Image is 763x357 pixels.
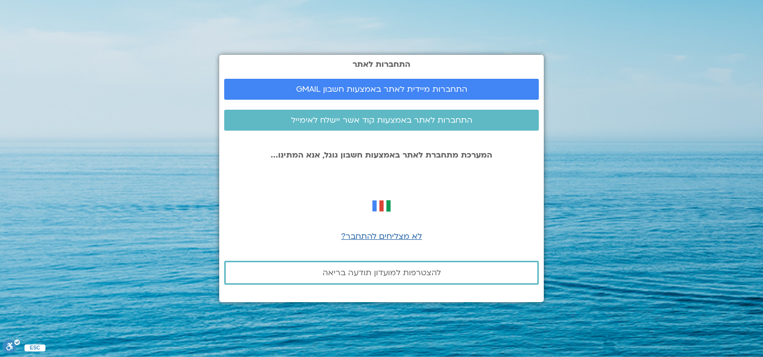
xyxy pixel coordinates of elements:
p: המערכת מתחברת לאתר באמצעות חשבון גוגל, אנא המתינו... [224,151,539,160]
a: התחברות מיידית לאתר באמצעות חשבון GMAIL [224,79,539,100]
span: להצטרפות למועדון תודעה בריאה [323,268,441,277]
a: להצטרפות למועדון תודעה בריאה [224,261,539,285]
span: התחברות מיידית לאתר באמצעות חשבון GMAIL [296,85,467,94]
a: התחברות לאתר באמצעות קוד אשר יישלח לאימייל [224,110,539,131]
h2: התחברות לאתר [224,60,539,69]
a: לא מצליחים להתחבר? [341,231,422,242]
span: התחברות לאתר באמצעות קוד אשר יישלח לאימייל [291,116,472,125]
